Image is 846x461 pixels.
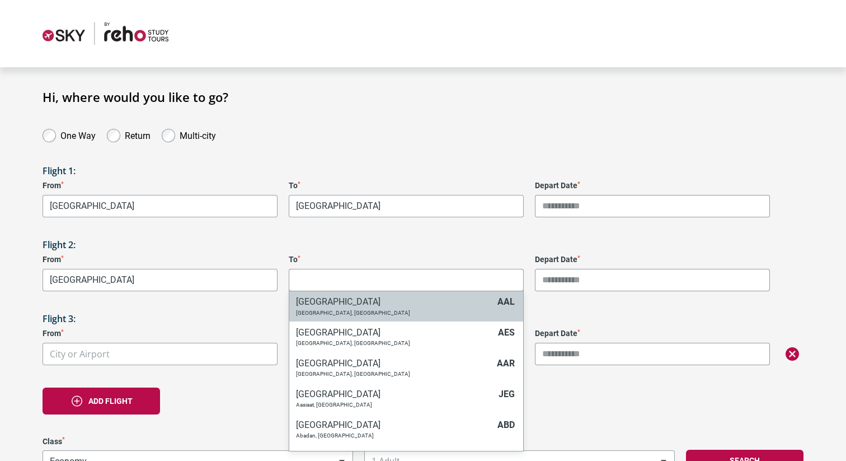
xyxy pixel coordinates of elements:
label: Depart Date [535,181,770,190]
label: To [289,181,524,190]
label: Return [125,128,151,141]
p: [GEOGRAPHIC_DATA], [GEOGRAPHIC_DATA] [296,340,492,347]
label: To [289,255,524,264]
span: ABF [498,450,515,460]
span: City or Airport [289,269,524,291]
h6: [GEOGRAPHIC_DATA] [296,327,492,338]
h6: [GEOGRAPHIC_DATA] [296,450,492,460]
p: [GEOGRAPHIC_DATA], [GEOGRAPHIC_DATA] [296,310,492,316]
label: From [43,181,278,190]
h3: Flight 2: [43,240,803,250]
span: Lyon, France [289,195,523,217]
label: Depart Date [535,329,770,338]
h3: Flight 3: [43,314,803,324]
h1: Hi, where would you like to go? [43,90,803,104]
label: From [43,329,278,338]
span: City or Airport [43,343,277,365]
span: Lyon, France [43,269,277,291]
h3: Flight 1: [43,166,803,176]
h6: [GEOGRAPHIC_DATA] [296,389,493,399]
button: Add flight [43,388,160,415]
p: [GEOGRAPHIC_DATA], [GEOGRAPHIC_DATA] [296,371,491,378]
span: AES [498,327,515,338]
span: Lyon, France [43,269,278,291]
h6: [GEOGRAPHIC_DATA] [296,296,492,307]
label: Class [43,437,353,446]
span: Lyon, France [289,195,524,217]
span: City or Airport [50,348,110,360]
h6: [GEOGRAPHIC_DATA] [296,358,491,369]
p: Abadan, [GEOGRAPHIC_DATA] [296,432,492,439]
label: From [43,255,278,264]
span: Melbourne, Australia [43,195,278,217]
span: ABD [497,420,515,430]
span: JEG [499,389,515,399]
span: AAR [497,358,515,369]
label: Depart Date [535,255,770,264]
label: One Way [60,128,96,141]
label: Multi-city [180,128,216,141]
input: Search [289,269,523,291]
span: AAL [497,296,515,307]
h6: [GEOGRAPHIC_DATA] [296,420,492,430]
p: Aasiaat, [GEOGRAPHIC_DATA] [296,402,493,408]
span: City or Airport [43,343,278,365]
span: Melbourne, Australia [43,195,277,217]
